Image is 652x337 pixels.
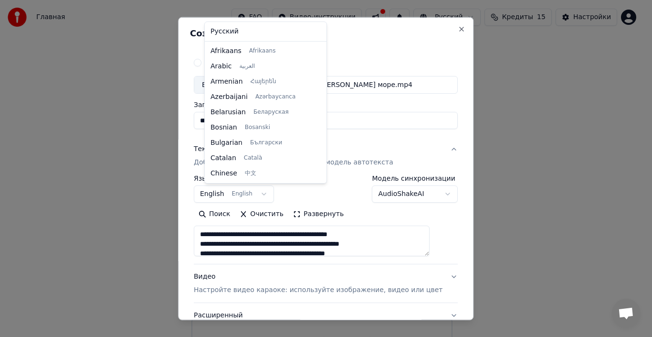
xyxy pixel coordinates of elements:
span: Afrikaans [249,47,276,55]
span: Русский [210,27,239,36]
span: Bosanski [245,124,270,131]
span: Azərbaycanca [255,93,295,101]
span: Arabic [210,62,231,71]
span: Հայերեն [251,78,276,86]
span: Català [244,154,262,162]
span: Azerbaijani [210,92,248,102]
span: Belarusian [210,108,246,117]
span: العربية [239,63,255,70]
span: Armenian [210,77,243,87]
span: Български [250,139,282,147]
span: Chinese [210,169,237,178]
span: Afrikaans [210,46,242,56]
span: Catalan [210,153,236,163]
span: Bulgarian [210,138,242,148]
span: 中文 [245,170,256,177]
span: Беларуская [253,109,289,116]
span: Bosnian [210,123,237,132]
